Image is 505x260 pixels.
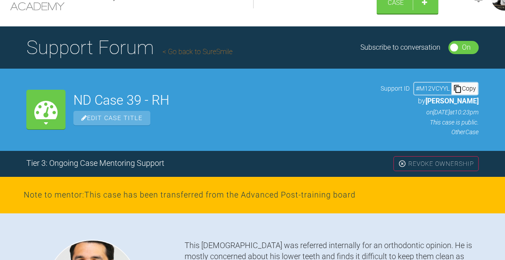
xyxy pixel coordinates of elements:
[163,48,233,56] a: Go back to SureSmile
[425,97,479,105] span: [PERSON_NAME]
[381,84,410,93] span: Support ID
[26,157,164,170] div: Tier 3: Ongoing Case Mentoring Support
[451,83,478,94] div: Copy
[393,156,479,171] div: Revoke Ownership
[26,32,233,63] h1: Support Forum
[381,95,479,107] p: by
[73,94,373,107] h2: ND Case 39 - RH
[381,117,479,127] p: This case is public.
[398,160,406,168] img: close.456c75e0.svg
[73,111,150,125] span: Edit Case Title
[414,84,451,93] div: # M12VCYYL
[360,42,440,53] div: Subscribe to conversation
[381,127,479,137] p: Other Case
[462,42,471,53] div: On
[381,107,479,117] p: on [DATE] at 10:23pm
